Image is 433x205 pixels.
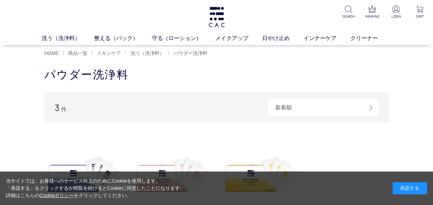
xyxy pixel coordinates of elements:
span: スキンケア [97,50,121,56]
a: メイクアップ [215,34,262,42]
span: 洗う（洗浄料） [131,50,164,56]
li: 〉 [124,50,166,57]
h1: パウダー洗浄料 [44,67,389,82]
a: SEARCH [341,6,356,19]
span: 商品一覧 [68,50,87,56]
a: 商品一覧 [67,50,87,56]
p: CART [412,14,427,19]
span: 3 [55,102,60,113]
p: SEARCH [341,14,356,19]
li: 〉 [167,50,209,57]
a: クリーナー [350,34,392,42]
img: logo [208,7,226,27]
div: 新着順 [268,99,379,116]
p: RANKING [365,14,380,19]
a: Cookieポリシー [40,193,74,198]
a: 洗う（洗浄料） [42,34,94,42]
a: インナーケア [303,34,350,42]
li: 〉 [91,50,123,57]
a: 整える（パック） [94,34,152,42]
li: 〉 [62,50,89,57]
div: 承諾する [393,182,427,194]
a: 洗う（洗浄料） [129,50,164,56]
a: RANKING [365,6,380,19]
div: 当サイトでは、お客様へのサービス向上のためにCookieを使用します。 「承諾する」をクリックするか閲覧を続けるとCookieに同意したことになります。 詳細はこちらの をクリックしてください。 [6,177,185,199]
p: LOGIN [389,14,404,19]
a: スキンケア [95,50,121,56]
a: HOME [44,50,59,56]
a: 日やけ止め [262,34,303,42]
span: パウダー洗浄料 [174,50,207,56]
a: 守る（ローション） [152,34,215,42]
span: 件 [61,106,66,112]
a: パウダー洗浄料 [172,50,207,56]
a: CART [412,6,427,19]
a: LOGIN [389,6,404,19]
